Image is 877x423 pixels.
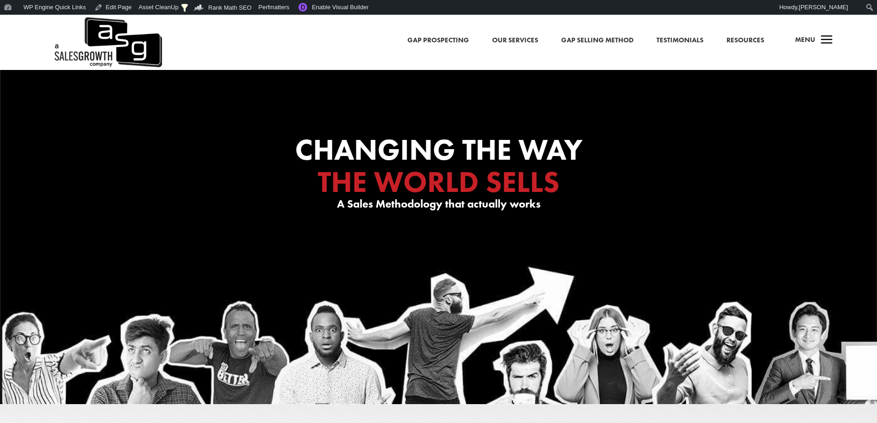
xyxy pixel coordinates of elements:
[255,198,623,214] h1: A Sales Methodology that actually works
[53,15,162,70] a: A Sales Growth Company Logo
[561,35,633,46] a: Gap Selling Method
[656,35,703,46] a: Testimonials
[818,31,836,50] span: a
[726,35,764,46] a: Resources
[53,15,162,70] img: ASG Co. Logo
[492,35,538,46] a: Our Services
[318,163,559,201] span: The World Sells
[407,35,469,46] a: Gap Prospecting
[255,133,623,214] div: Changing The Way
[208,4,251,11] span: Rank Math SEO
[795,35,815,44] span: Menu
[799,4,848,11] span: [PERSON_NAME]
